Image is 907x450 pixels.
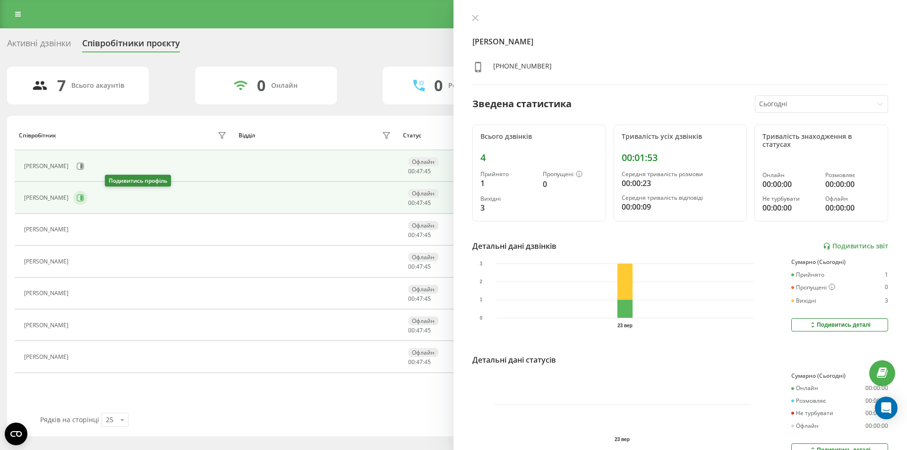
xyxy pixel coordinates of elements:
div: : : [408,168,431,175]
div: Відділ [239,132,255,139]
text: 23 вер [617,323,633,328]
span: 47 [416,326,423,334]
div: Всього акаунтів [71,82,124,90]
div: Офлайн [408,253,438,262]
div: Open Intercom Messenger [875,397,898,419]
span: 45 [424,167,431,175]
div: : : [408,263,431,270]
span: 45 [424,358,431,366]
div: 00:00:23 [622,178,739,189]
div: Офлайн [408,189,438,198]
div: 0 [543,178,598,190]
span: 00 [408,231,415,239]
button: Open CMP widget [5,423,27,445]
div: Пропущені [543,171,598,178]
div: Офлайн [408,348,438,357]
div: [PERSON_NAME] [24,163,71,170]
span: 47 [416,231,423,239]
div: Розмовляє [791,398,826,404]
h4: [PERSON_NAME] [472,36,888,47]
div: Співробітник [19,132,56,139]
div: Вихідні [791,297,816,304]
div: 00:01:53 [622,152,739,163]
div: 00:00:00 [865,410,888,416]
div: Офлайн [408,157,438,166]
div: Онлайн [271,82,298,90]
div: 00:00:00 [762,202,817,213]
span: 47 [416,167,423,175]
div: [PERSON_NAME] [24,226,71,233]
div: 00:00:00 [865,398,888,404]
div: Детальні дані статусів [472,354,556,365]
div: Подивитись деталі [809,321,871,329]
text: 23 вер [615,437,630,442]
div: Детальні дані дзвінків [472,240,556,252]
div: 7 [57,76,66,94]
div: 1 [480,178,535,189]
span: Рядків на сторінці [40,415,99,424]
div: [PHONE_NUMBER] [493,61,552,75]
span: 45 [424,199,431,207]
span: 45 [424,231,431,239]
div: Онлайн [762,172,817,178]
div: Розмовляють [448,82,494,90]
text: 2 [479,279,482,284]
div: : : [408,232,431,238]
div: [PERSON_NAME] [24,258,71,265]
div: Подивитись профіль [105,175,171,187]
span: 45 [424,326,431,334]
span: 47 [416,358,423,366]
div: 25 [106,415,113,425]
div: [PERSON_NAME] [24,354,71,360]
div: 3 [885,297,888,304]
div: 0 [434,76,443,94]
div: Співробітники проєкту [82,38,180,53]
div: : : [408,327,431,334]
span: 45 [424,295,431,303]
text: 0 [479,315,482,321]
div: [PERSON_NAME] [24,290,71,297]
span: 00 [408,326,415,334]
div: : : [408,359,431,365]
div: 00:00:09 [622,201,739,212]
div: Розмовляє [825,172,880,178]
div: Статус [403,132,421,139]
div: 00:00:00 [865,423,888,429]
div: Офлайн [408,316,438,325]
div: Не турбувати [762,195,817,202]
text: 3 [479,261,482,266]
div: Офлайн [408,285,438,294]
div: 0 [885,284,888,291]
div: Активні дзвінки [7,38,71,53]
div: Прийнято [791,272,824,278]
div: [PERSON_NAME] [24,195,71,201]
span: 00 [408,199,415,207]
div: Пропущені [791,284,835,291]
span: 45 [424,263,431,271]
div: Офлайн [825,195,880,202]
span: 00 [408,263,415,271]
div: : : [408,200,431,206]
button: Подивитись деталі [791,318,888,331]
span: 47 [416,295,423,303]
div: Тривалість знаходження в статусах [762,133,880,149]
a: Подивитись звіт [823,242,888,250]
span: 00 [408,167,415,175]
div: Не турбувати [791,410,833,416]
div: Середня тривалість розмови [622,171,739,178]
div: Середня тривалість відповіді [622,195,739,201]
div: 0 [257,76,265,94]
div: Вихідні [480,195,535,202]
div: Офлайн [408,221,438,230]
div: Сумарно (Сьогодні) [791,259,888,265]
div: [PERSON_NAME] [24,322,71,329]
div: 00:00:00 [825,202,880,213]
div: 4 [480,152,598,163]
div: Всього дзвінків [480,133,598,141]
div: Сумарно (Сьогодні) [791,373,888,379]
span: 00 [408,295,415,303]
div: : : [408,296,431,302]
div: 3 [480,202,535,213]
div: Прийнято [480,171,535,178]
div: 00:00:00 [865,385,888,391]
